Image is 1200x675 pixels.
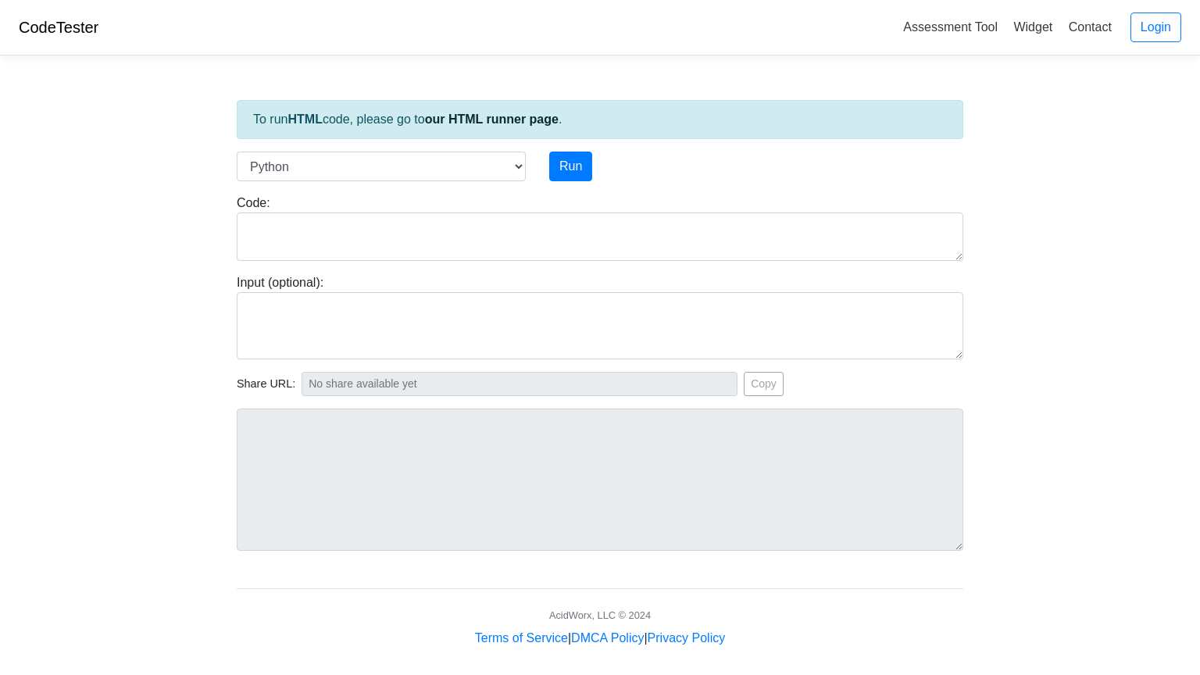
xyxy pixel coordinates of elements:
a: DMCA Policy [571,631,644,645]
input: No share available yet [302,372,737,396]
div: AcidWorx, LLC © 2024 [549,608,651,623]
a: Assessment Tool [897,14,1004,40]
div: | | [475,629,725,648]
a: Login [1130,12,1181,42]
div: Input (optional): [225,273,975,359]
a: Privacy Policy [648,631,726,645]
span: Share URL: [237,376,295,393]
button: Run [549,152,592,181]
div: Code: [225,194,975,261]
strong: HTML [287,112,322,126]
a: Contact [1062,14,1118,40]
div: To run code, please go to . [237,100,963,139]
a: our HTML runner page [425,112,559,126]
button: Copy [744,372,784,396]
a: Terms of Service [475,631,568,645]
a: CodeTester [19,19,98,36]
a: Widget [1007,14,1059,40]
